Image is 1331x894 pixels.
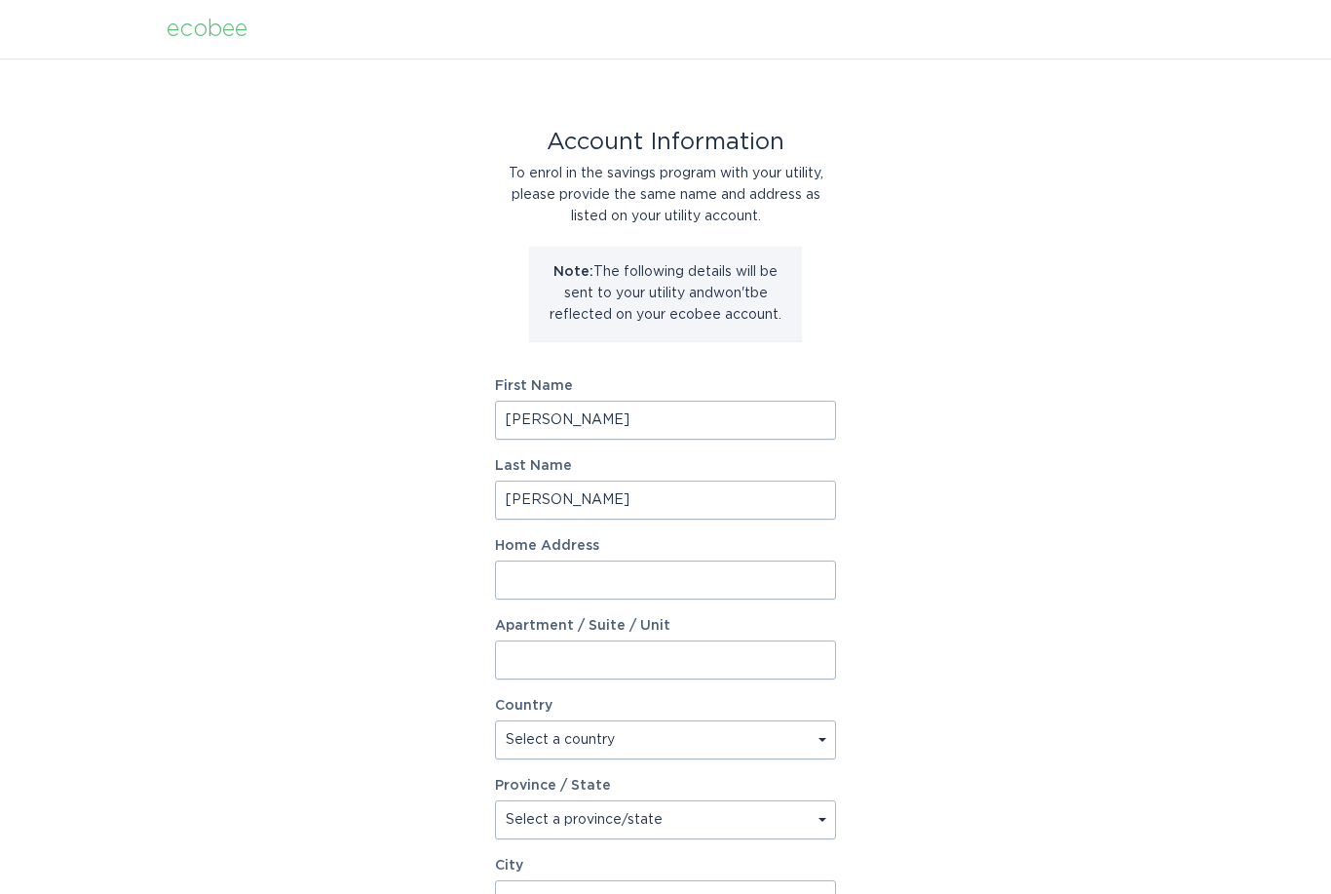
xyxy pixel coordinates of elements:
[495,779,611,793] label: Province / State
[495,459,836,473] label: Last Name
[495,379,836,393] label: First Name
[553,265,593,279] strong: Note:
[167,19,247,40] div: ecobee
[495,619,836,633] label: Apartment / Suite / Unit
[544,261,787,326] p: The following details will be sent to your utility and won't be reflected on your ecobee account.
[495,163,836,227] div: To enrol in the savings program with your utility, please provide the same name and address as li...
[495,539,836,553] label: Home Address
[495,859,836,873] label: City
[495,699,552,713] label: Country
[495,132,836,153] div: Account Information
